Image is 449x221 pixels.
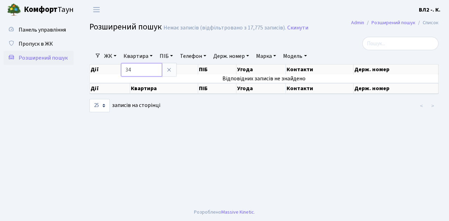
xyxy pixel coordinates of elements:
span: Пропуск в ЖК [19,40,53,48]
th: Дії [90,65,130,74]
a: Пропуск в ЖК [4,37,74,51]
th: Квартира [130,83,199,94]
a: ЖК [101,50,119,62]
th: Дії [90,83,130,94]
label: записів на сторінці [89,99,160,112]
a: Massive Kinetic [221,208,254,216]
span: Розширений пошук [89,21,162,33]
th: Держ. номер [354,83,438,94]
li: Список [415,19,438,27]
th: Держ. номер [354,65,438,74]
th: ПІБ [198,65,236,74]
b: Комфорт [24,4,58,15]
th: ПІБ [198,83,236,94]
a: Розширений пошук [371,19,415,26]
select: записів на сторінці [89,99,110,112]
a: Модель [280,50,309,62]
th: Угода [236,65,286,74]
span: Панель управління [19,26,66,34]
a: Марка [253,50,279,62]
th: Угода [236,83,286,94]
a: Admin [351,19,364,26]
nav: breadcrumb [341,15,449,30]
a: Скинути [287,25,308,31]
div: Немає записів (відфільтровано з 17,775 записів). [163,25,286,31]
td: Відповідних записів не знайдено [90,74,438,83]
a: Панель управління [4,23,74,37]
th: Контакти [286,65,354,74]
button: Переключити навігацію [88,4,105,15]
span: Розширений пошук [19,54,68,62]
input: Пошук... [362,37,438,50]
a: Держ. номер [210,50,252,62]
img: logo.png [7,3,21,17]
div: Розроблено . [194,208,255,216]
span: Таун [24,4,74,16]
a: Розширений пошук [4,51,74,65]
a: ВЛ2 -. К. [419,6,441,14]
a: Телефон [177,50,209,62]
a: Квартира [121,50,155,62]
a: ПІБ [157,50,176,62]
th: Контакти [286,83,354,94]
